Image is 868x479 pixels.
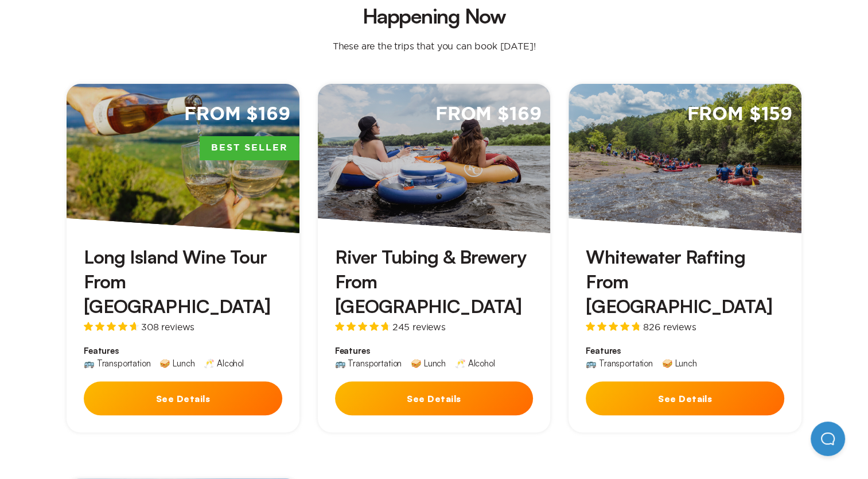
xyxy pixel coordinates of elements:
h3: Long Island Wine Tour From [GEOGRAPHIC_DATA] [84,245,282,319]
div: 🚌 Transportation [84,359,150,368]
div: 🥂 Alcohol [455,359,495,368]
span: 245 reviews [392,322,446,331]
div: 🥪 Lunch [662,359,697,368]
div: 🥪 Lunch [411,359,446,368]
div: 🥪 Lunch [159,359,194,368]
div: 🥂 Alcohol [204,359,244,368]
span: From $159 [687,102,792,127]
span: 308 reviews [141,322,194,331]
button: See Details [84,381,282,415]
div: 🚌 Transportation [335,359,402,368]
iframe: Help Scout Beacon - Open [811,422,845,456]
h3: River Tubing & Brewery From [GEOGRAPHIC_DATA] [335,245,534,319]
span: Features [335,345,534,357]
a: From $169Best SellerLong Island Wine Tour From [GEOGRAPHIC_DATA]308 reviewsFeatures🚌 Transportati... [67,84,299,433]
span: From $169 [435,102,542,127]
span: Best Seller [200,136,299,160]
span: 826 reviews [643,322,696,331]
button: See Details [335,381,534,415]
span: From $169 [184,102,290,127]
button: See Details [586,381,784,415]
span: Features [84,345,282,357]
h2: Happening Now [76,6,792,26]
span: Features [586,345,784,357]
p: These are the trips that you can book [DATE]! [321,40,547,52]
div: 🚌 Transportation [586,359,652,368]
h3: Whitewater Rafting From [GEOGRAPHIC_DATA] [586,245,784,319]
a: From $169River Tubing & Brewery From [GEOGRAPHIC_DATA]245 reviewsFeatures🚌 Transportation🥪 Lunch🥂... [318,84,551,433]
a: From $159Whitewater Rafting From [GEOGRAPHIC_DATA]826 reviewsFeatures🚌 Transportation🥪 LunchSee D... [569,84,801,433]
